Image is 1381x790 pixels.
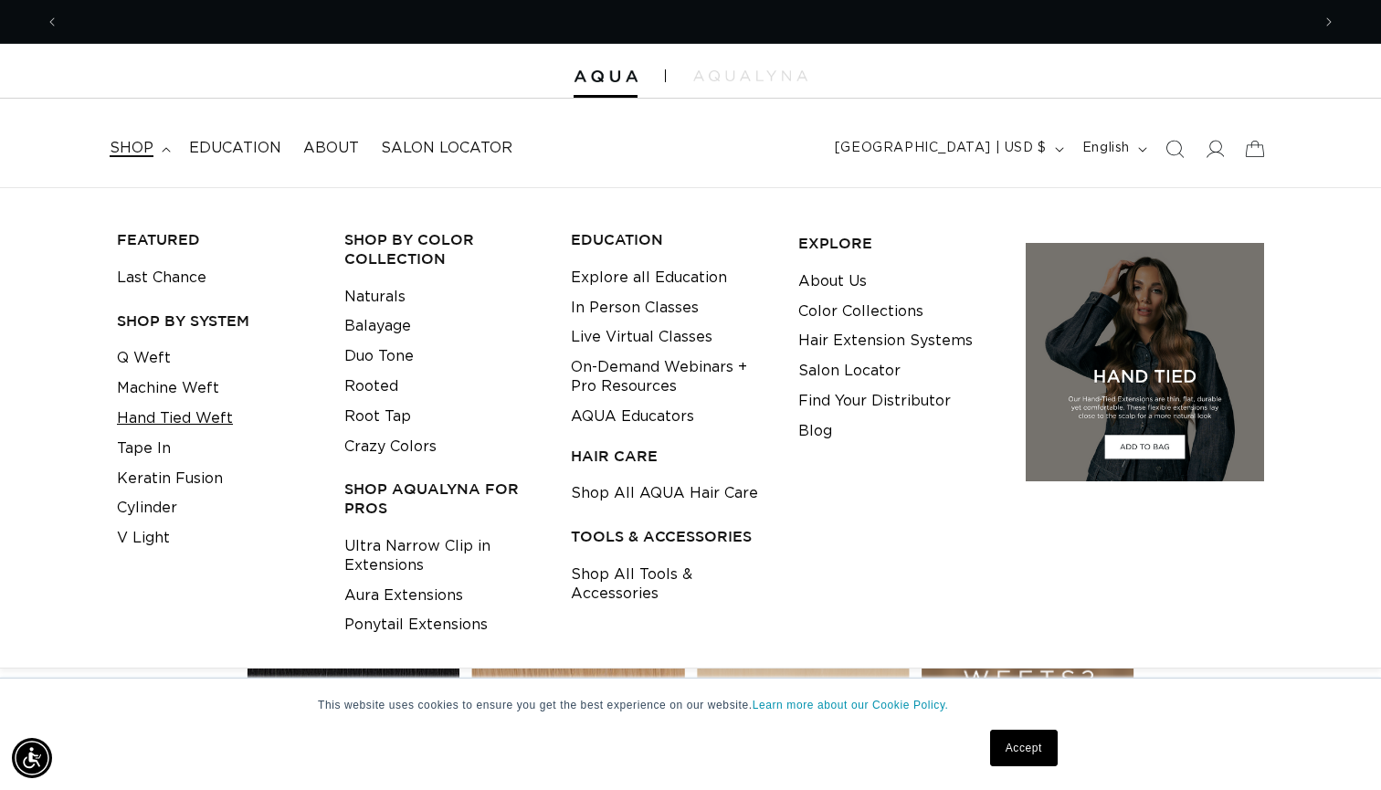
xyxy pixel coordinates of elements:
[12,738,52,778] div: Accessibility Menu
[370,128,523,169] a: Salon Locator
[344,479,543,518] h3: Shop AquaLyna for Pros
[344,282,406,312] a: Naturals
[824,132,1071,166] button: [GEOGRAPHIC_DATA] | USD $
[344,610,488,640] a: Ponytail Extensions
[753,699,949,711] a: Learn more about our Cookie Policy.
[117,493,177,523] a: Cylinder
[571,293,699,323] a: In Person Classes
[117,434,171,464] a: Tape In
[344,342,414,372] a: Duo Tone
[571,479,758,509] a: Shop All AQUA Hair Care
[117,464,223,494] a: Keratin Fusion
[571,353,770,402] a: On-Demand Webinars + Pro Resources
[835,139,1047,158] span: [GEOGRAPHIC_DATA] | USD $
[110,139,153,158] span: shop
[571,322,712,353] a: Live Virtual Classes
[798,416,832,447] a: Blog
[693,70,807,81] img: aqualyna.com
[571,402,694,432] a: AQUA Educators
[318,697,1063,713] p: This website uses cookies to ensure you get the best experience on our website.
[571,560,770,609] a: Shop All Tools & Accessories
[189,139,281,158] span: Education
[344,532,543,581] a: Ultra Narrow Clip in Extensions
[798,267,867,297] a: About Us
[344,581,463,611] a: Aura Extensions
[1154,129,1195,169] summary: Search
[99,128,178,169] summary: shop
[344,311,411,342] a: Balayage
[117,343,171,374] a: Q Weft
[798,386,951,416] a: Find Your Distributor
[574,70,638,83] img: Aqua Hair Extensions
[381,139,512,158] span: Salon Locator
[344,432,437,462] a: Crazy Colors
[571,447,770,466] h3: HAIR CARE
[990,730,1058,766] a: Accept
[344,402,411,432] a: Root Tap
[571,527,770,546] h3: TOOLS & ACCESSORIES
[344,230,543,269] h3: Shop by Color Collection
[1082,139,1130,158] span: English
[292,128,370,169] a: About
[571,230,770,249] h3: EDUCATION
[571,263,727,293] a: Explore all Education
[178,128,292,169] a: Education
[344,372,398,402] a: Rooted
[303,139,359,158] span: About
[798,356,901,386] a: Salon Locator
[117,230,316,249] h3: FEATURED
[117,404,233,434] a: Hand Tied Weft
[798,326,973,356] a: Hair Extension Systems
[117,523,170,553] a: V Light
[1309,5,1349,39] button: Next announcement
[117,311,316,331] h3: SHOP BY SYSTEM
[798,234,997,253] h3: EXPLORE
[117,374,219,404] a: Machine Weft
[32,5,72,39] button: Previous announcement
[1071,132,1154,166] button: English
[798,297,923,327] a: Color Collections
[117,263,206,293] a: Last Chance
